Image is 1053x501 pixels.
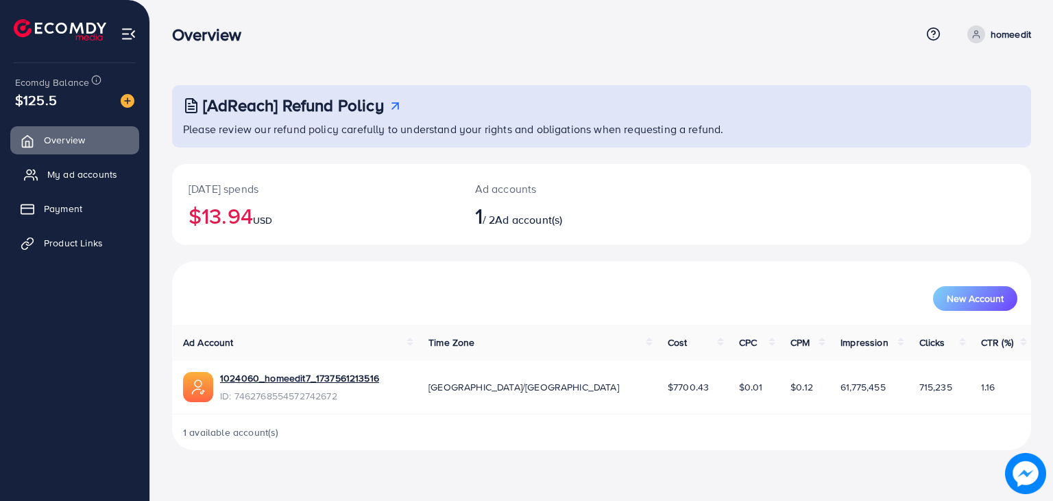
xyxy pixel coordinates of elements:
[15,90,57,110] span: $125.5
[475,202,657,229] h2: / 2
[44,236,103,250] span: Product Links
[668,380,709,394] span: $7700.43
[183,121,1023,137] p: Please review our refund policy carefully to understand your rights and obligations when requesti...
[253,213,272,227] span: USD
[739,336,757,349] span: CPC
[44,202,82,215] span: Payment
[121,94,134,108] img: image
[475,200,483,231] span: 1
[172,25,252,45] h3: Overview
[947,294,1004,303] span: New Account
[428,380,619,394] span: [GEOGRAPHIC_DATA]/[GEOGRAPHIC_DATA]
[919,380,952,394] span: 715,235
[962,25,1031,43] a: homeedit
[189,180,442,197] p: [DATE] spends
[790,336,810,349] span: CPM
[10,229,139,257] a: Product Links
[14,19,106,40] img: logo
[475,180,657,197] p: Ad accounts
[933,286,1017,311] button: New Account
[10,195,139,222] a: Payment
[10,161,139,188] a: My ad accounts
[121,26,136,42] img: menu
[47,167,117,181] span: My ad accounts
[840,380,886,394] span: 61,775,455
[189,202,442,229] h2: $13.94
[981,380,995,394] span: 1.16
[668,336,688,349] span: Cost
[15,75,89,89] span: Ecomdy Balance
[220,389,379,403] span: ID: 7462768554572742672
[428,336,474,349] span: Time Zone
[1005,453,1046,494] img: image
[739,380,763,394] span: $0.01
[495,212,562,227] span: Ad account(s)
[840,336,888,349] span: Impression
[183,426,279,439] span: 1 available account(s)
[183,372,213,402] img: ic-ads-acc.e4c84228.svg
[919,336,945,349] span: Clicks
[220,371,379,385] a: 1024060_homeedit7_1737561213516
[44,133,85,147] span: Overview
[790,380,813,394] span: $0.12
[981,336,1013,349] span: CTR (%)
[183,336,234,349] span: Ad Account
[203,95,384,115] h3: [AdReach] Refund Policy
[991,26,1031,43] p: homeedit
[10,126,139,154] a: Overview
